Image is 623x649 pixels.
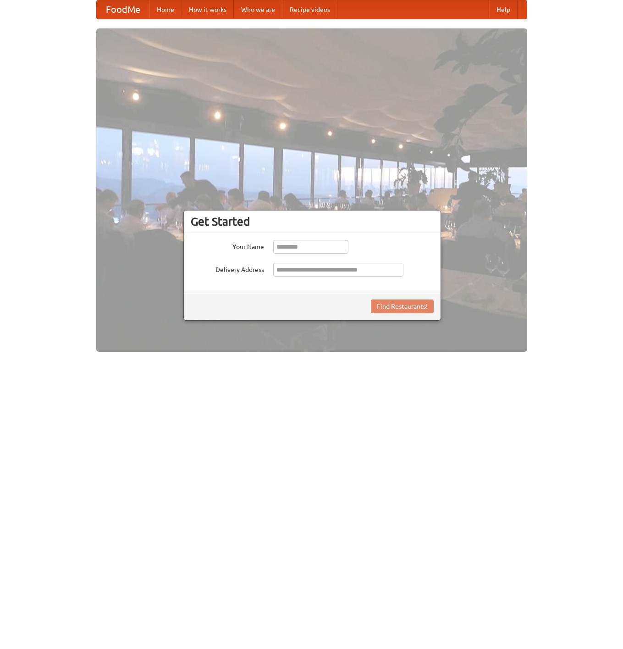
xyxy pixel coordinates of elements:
[191,240,264,251] label: Your Name
[191,215,434,228] h3: Get Started
[182,0,234,19] a: How it works
[149,0,182,19] a: Home
[489,0,518,19] a: Help
[371,300,434,313] button: Find Restaurants!
[282,0,337,19] a: Recipe videos
[191,263,264,274] label: Delivery Address
[97,0,149,19] a: FoodMe
[234,0,282,19] a: Who we are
